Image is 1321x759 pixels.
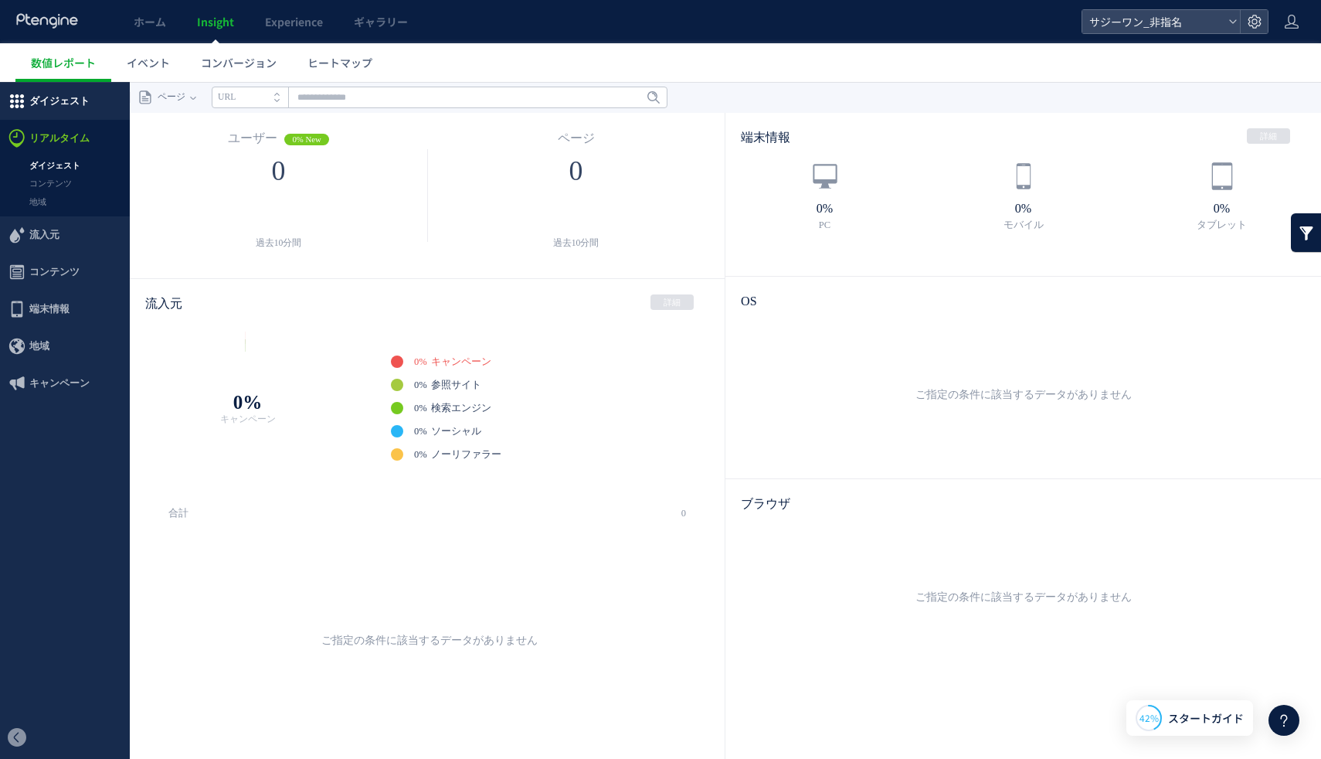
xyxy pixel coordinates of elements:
div: 0 [466,73,686,104]
span: 0% [414,366,427,379]
span: ホーム [134,14,166,29]
span: サジーワン_非指名 [1085,10,1222,33]
span: 端末情報 [29,209,70,246]
span: ユーザー [228,49,277,63]
div: ご指定の条件に該当するデータがありません [756,446,1290,584]
span: Experience [265,14,323,29]
strong: 0% [1122,120,1321,134]
span: ページ [558,49,595,63]
a: 0% ソーシャル [414,343,481,356]
a: 0% 参照サイト [414,297,481,309]
span: ノーリファラー [431,367,501,378]
span: 検索エンジン [431,321,491,332]
span: ダイジェスト [29,1,90,38]
b: 合計 [168,426,188,437]
span: 流入元 [29,134,59,172]
span: 数値レポート [31,55,96,70]
span: イベント [127,55,170,70]
span: ギャラリー [354,14,408,29]
span: ソーシャル [431,344,481,355]
span: 0% [414,320,427,332]
span: 流入元 [145,215,182,228]
span: 0% New [284,52,328,63]
span: 地域 [29,246,49,283]
a: 詳細 [650,213,694,228]
span: OS [725,195,1321,243]
b: 0% [202,311,293,330]
span: タブレット [1197,138,1247,148]
span: 42% [1139,711,1159,724]
span: キャンペーン [29,283,90,320]
span: 0 [681,416,686,447]
a: 0% ノーリファラー [414,366,501,379]
span: 0% [414,297,427,309]
div: 過去10分間 [466,148,686,168]
span: コンバージョン [201,55,277,70]
span: リアルタイム [29,38,90,75]
div: ご指定の条件に該当するデータがありません [756,243,1290,381]
span: コンテンツ [29,172,80,209]
span: 端末情報 [741,49,790,62]
div: ご指定の条件に該当するデータがありません [161,447,698,669]
span: 0% [414,274,427,286]
span: モバイル [1003,138,1044,148]
span: ブラウザ [725,397,1321,446]
i: URL [218,10,236,20]
span: ヒートマップ [307,55,372,70]
a: 詳細 [1247,46,1290,62]
span: 参照サイト [431,298,481,308]
span: Insight [197,14,234,29]
span: キャンペーン [431,274,491,285]
span: PC [819,138,830,148]
span: スタートガイド [1168,710,1244,727]
a: 0% 検索エンジン [414,320,491,332]
strong: 0% [924,120,1122,134]
span: 0% [414,343,427,356]
strong: 0% [725,120,924,134]
div: 過去10分間 [168,148,389,168]
span: キャンペーン [202,330,293,345]
div: 0 [168,73,389,104]
a: 0% キャンペーン [414,274,491,286]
